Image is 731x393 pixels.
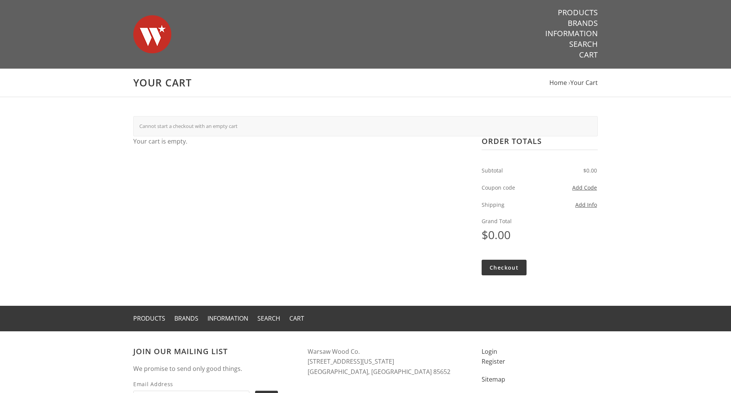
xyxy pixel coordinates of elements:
[133,77,598,89] h1: Your Cart
[207,314,248,323] a: Information
[133,347,292,356] h3: Join our mailing list
[549,78,567,87] a: Home
[139,122,592,131] div: Cannot start a checkout with an empty cart
[579,50,598,60] a: Cart
[540,166,597,175] span: $0.00
[257,314,280,323] a: Search
[482,375,505,383] a: Sitemap
[133,314,165,323] a: Products
[482,200,538,209] span: Shipping
[568,78,598,88] li: ›
[558,8,598,18] a: Products
[570,78,598,87] a: Your Cart
[174,314,198,323] a: Brands
[568,18,598,28] a: Brands
[482,225,598,244] span: $0.00
[133,380,249,388] span: Email Address
[482,260,527,275] a: Checkout
[482,347,497,356] a: Login
[540,183,597,192] button: Add Code
[133,136,482,147] section: Your cart is empty.
[575,200,597,209] button: Add Info
[545,29,598,38] a: Information
[482,217,598,225] span: Grand Total
[133,8,171,61] img: Warsaw Wood Co.
[482,183,538,192] span: Coupon code
[569,39,598,49] a: Search
[482,166,538,175] span: Subtotal
[308,347,467,377] address: Warsaw Wood Co. [STREET_ADDRESS][US_STATE] [GEOGRAPHIC_DATA], [GEOGRAPHIC_DATA] 85652
[482,136,598,150] h3: Order Totals
[482,357,505,366] a: Register
[289,314,304,323] a: Cart
[133,364,292,374] p: We promise to send only good things.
